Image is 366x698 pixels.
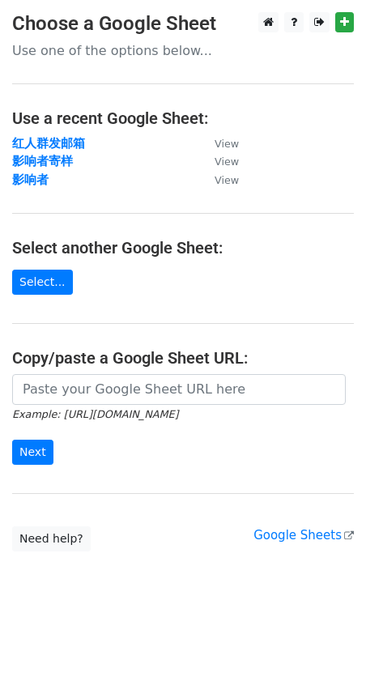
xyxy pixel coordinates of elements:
[12,172,49,187] a: 影响者
[12,408,178,420] small: Example: [URL][DOMAIN_NAME]
[215,155,239,168] small: View
[12,12,354,36] h3: Choose a Google Sheet
[198,136,239,151] a: View
[215,174,239,186] small: View
[12,109,354,128] h4: Use a recent Google Sheet:
[12,440,53,465] input: Next
[12,348,354,368] h4: Copy/paste a Google Sheet URL:
[12,526,91,551] a: Need help?
[198,154,239,168] a: View
[198,172,239,187] a: View
[253,528,354,543] a: Google Sheets
[12,42,354,59] p: Use one of the options below...
[215,138,239,150] small: View
[12,136,85,151] a: 红人群发邮箱
[12,154,73,168] a: 影响者寄样
[12,374,346,405] input: Paste your Google Sheet URL here
[12,270,73,295] a: Select...
[12,238,354,257] h4: Select another Google Sheet:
